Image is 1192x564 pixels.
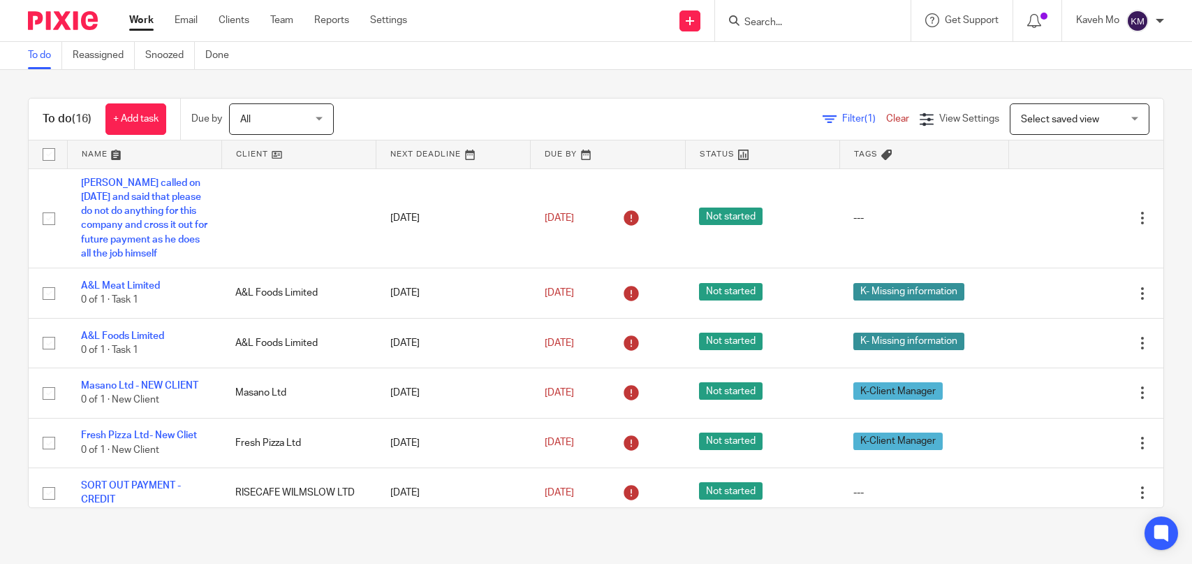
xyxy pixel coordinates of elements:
span: [DATE] [545,388,574,398]
span: Tags [854,150,878,158]
h1: To do [43,112,91,126]
span: (16) [72,113,91,124]
a: Fresh Pizza Ltd- New Cliet [81,431,197,440]
td: [DATE] [376,318,531,368]
span: [DATE] [545,213,574,223]
td: [DATE] [376,368,531,418]
span: 0 of 1 · New Client [81,445,159,455]
span: K-Client Manager [853,433,943,450]
td: [DATE] [376,418,531,468]
img: svg%3E [1126,10,1149,32]
input: Search [743,17,869,29]
td: [DATE] [376,168,531,268]
img: Pixie [28,11,98,30]
span: K- Missing information [853,283,964,301]
a: Reassigned [73,42,135,69]
td: RISECAFE WILMSLOW LTD [221,468,376,518]
a: Clear [886,114,909,124]
span: Not started [699,208,763,225]
a: Settings [370,13,407,27]
span: Get Support [945,15,999,25]
span: Select saved view [1021,115,1099,124]
a: Team [270,13,293,27]
a: Snoozed [145,42,195,69]
span: [DATE] [545,288,574,298]
a: [PERSON_NAME] called on [DATE] and said that please do not do anything for this company and cross... [81,178,207,259]
a: Clients [219,13,249,27]
span: Filter [842,114,886,124]
span: All [240,115,251,124]
a: A&L Meat Limited [81,281,160,291]
td: Masano Ltd [221,368,376,418]
span: [DATE] [545,338,574,348]
span: (1) [864,114,876,124]
a: Done [205,42,240,69]
span: Not started [699,433,763,450]
a: To do [28,42,62,69]
td: [DATE] [376,468,531,518]
span: Not started [699,333,763,350]
span: 0 of 1 · Task 1 [81,296,138,305]
a: Email [175,13,198,27]
div: --- [853,211,994,225]
span: K-Client Manager [853,382,943,400]
div: --- [853,486,994,500]
td: [DATE] [376,268,531,318]
span: View Settings [939,114,999,124]
span: Not started [699,283,763,301]
td: Fresh Pizza Ltd [221,418,376,468]
td: A&L Foods Limited [221,318,376,368]
p: Due by [191,112,222,126]
a: Work [129,13,154,27]
a: Reports [314,13,349,27]
a: A&L Foods Limited [81,331,164,341]
td: A&L Foods Limited [221,268,376,318]
span: K- Missing information [853,333,964,350]
span: [DATE] [545,438,574,448]
span: 0 of 1 · New Client [81,396,159,405]
p: Kaveh Mo [1076,13,1119,27]
a: SORT OUT PAYMENT -CREDIT [81,481,181,505]
span: 0 of 1 · Task 1 [81,345,138,355]
a: Masano Ltd - NEW CLIENT [81,381,198,391]
span: [DATE] [545,488,574,498]
span: Not started [699,482,763,500]
a: + Add task [105,103,166,135]
span: Not started [699,382,763,400]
